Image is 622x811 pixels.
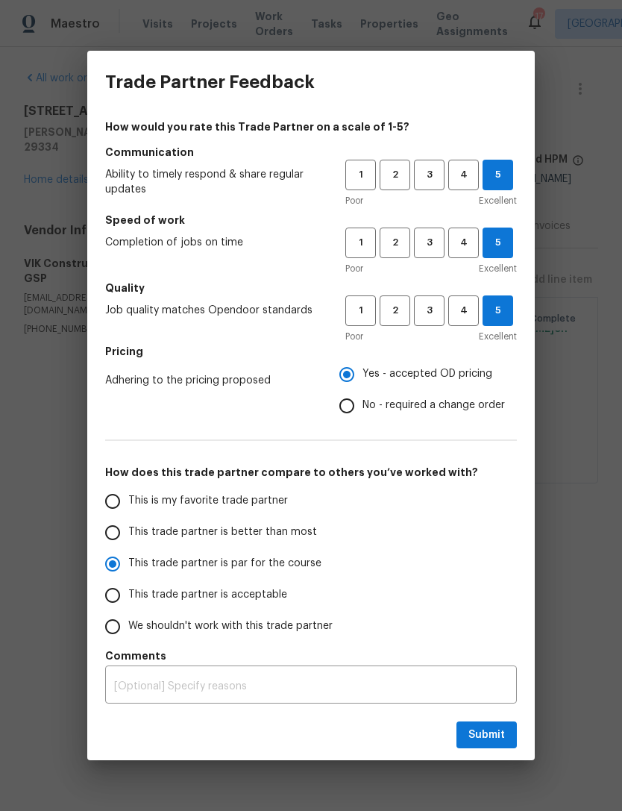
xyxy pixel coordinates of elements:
span: Completion of jobs on time [105,235,321,250]
h5: Quality [105,281,517,295]
span: We shouldn't work with this trade partner [128,619,333,634]
button: 1 [345,228,376,258]
h5: Speed of work [105,213,517,228]
button: 2 [380,295,410,326]
button: 5 [483,160,513,190]
span: Adhering to the pricing proposed [105,373,315,388]
h3: Trade Partner Feedback [105,72,315,93]
button: 4 [448,160,479,190]
span: 1 [347,302,374,319]
button: 1 [345,295,376,326]
button: 5 [483,295,513,326]
span: Excellent [479,261,517,276]
span: Job quality matches Opendoor standards [105,303,321,318]
button: 2 [380,160,410,190]
button: 1 [345,160,376,190]
span: 2 [381,302,409,319]
span: 4 [450,302,477,319]
div: Pricing [339,359,517,422]
span: This trade partner is better than most [128,525,317,540]
span: 2 [381,166,409,184]
span: Excellent [479,193,517,208]
button: 3 [414,295,444,326]
span: Excellent [479,329,517,344]
span: 4 [450,234,477,251]
h5: How does this trade partner compare to others you’ve worked with? [105,465,517,480]
button: 3 [414,160,444,190]
span: 5 [483,234,512,251]
h5: Pricing [105,344,517,359]
span: 1 [347,234,374,251]
span: 5 [483,166,512,184]
span: This trade partner is par for the course [128,556,321,572]
button: 4 [448,228,479,258]
button: 5 [483,228,513,258]
span: Yes - accepted OD pricing [362,366,492,382]
h5: Communication [105,145,517,160]
span: 1 [347,166,374,184]
h4: How would you rate this Trade Partner on a scale of 1-5? [105,119,517,134]
span: Ability to timely respond & share regular updates [105,167,321,197]
span: This is my favorite trade partner [128,493,288,509]
span: This trade partner is acceptable [128,587,287,603]
button: 2 [380,228,410,258]
span: 3 [415,166,443,184]
span: Poor [345,193,363,208]
span: 3 [415,302,443,319]
span: 2 [381,234,409,251]
span: Poor [345,329,363,344]
button: 3 [414,228,444,258]
span: 3 [415,234,443,251]
span: Poor [345,261,363,276]
button: 4 [448,295,479,326]
span: 5 [483,302,512,319]
span: Submit [468,726,505,745]
span: No - required a change order [362,398,505,413]
h5: Comments [105,648,517,663]
div: How does this trade partner compare to others you’ve worked with? [105,486,517,642]
button: Submit [456,721,517,749]
span: 4 [450,166,477,184]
